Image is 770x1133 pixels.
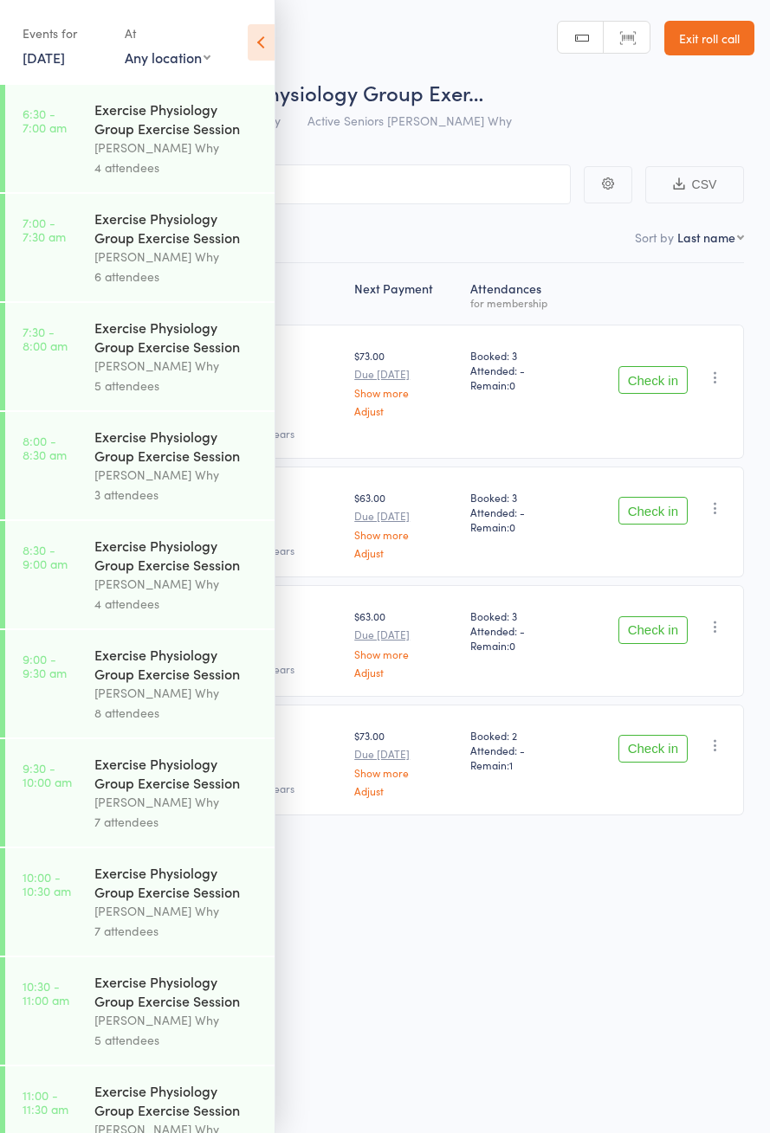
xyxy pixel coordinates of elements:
div: Last name [677,229,735,246]
a: Show more [354,529,456,540]
span: Remain: [470,377,571,392]
span: Attended: - [470,363,571,377]
span: Booked: 3 [470,490,571,505]
time: 7:00 - 7:30 am [23,216,66,243]
a: Show more [354,767,456,778]
a: 9:00 -9:30 amExercise Physiology Group Exercise Session[PERSON_NAME] Why8 attendees [5,630,275,737]
span: 1 [509,757,513,772]
a: Show more [354,648,456,660]
a: 6:30 -7:00 amExercise Physiology Group Exercise Session[PERSON_NAME] Why4 attendees [5,85,275,192]
time: 9:30 - 10:00 am [23,761,72,789]
div: [PERSON_NAME] Why [94,683,260,703]
time: 7:30 - 8:00 am [23,325,68,352]
a: Adjust [354,785,456,796]
span: Remain: [470,638,571,653]
a: 10:00 -10:30 amExercise Physiology Group Exercise Session[PERSON_NAME] Why7 attendees [5,848,275,956]
div: [PERSON_NAME] Why [94,574,260,594]
div: 4 attendees [94,158,260,177]
div: for membership [470,297,571,308]
div: Any location [125,48,210,67]
small: Due [DATE] [354,628,456,641]
a: 7:00 -7:30 amExercise Physiology Group Exercise Session[PERSON_NAME] Why6 attendees [5,194,275,301]
div: Exercise Physiology Group Exercise Session [94,863,260,901]
span: Remain: [470,757,571,772]
div: 5 attendees [94,376,260,396]
a: Show more [354,387,456,398]
a: [DATE] [23,48,65,67]
time: 11:00 - 11:30 am [23,1088,68,1116]
a: Exit roll call [664,21,754,55]
div: Next Payment [347,271,463,317]
span: Booked: 3 [470,348,571,363]
div: Exercise Physiology Group Exercise Session [94,972,260,1010]
a: Adjust [354,547,456,558]
span: Attended: - [470,623,571,638]
time: 8:30 - 9:00 am [23,543,68,570]
div: Exercise Physiology Group Exercise Session [94,318,260,356]
div: [PERSON_NAME] Why [94,792,260,812]
div: 7 attendees [94,921,260,941]
div: $63.00 [354,490,456,558]
div: 4 attendees [94,594,260,614]
a: Adjust [354,666,456,678]
span: 0 [509,519,515,534]
time: 6:30 - 7:00 am [23,106,67,134]
div: Exercise Physiology Group Exercise Session [94,645,260,683]
div: Exercise Physiology Group Exercise Session [94,209,260,247]
span: Booked: 3 [470,608,571,623]
div: [PERSON_NAME] Why [94,356,260,376]
time: 10:00 - 10:30 am [23,870,71,898]
div: 6 attendees [94,267,260,286]
span: 0 [509,638,515,653]
div: Exercise Physiology Group Exercise Session [94,754,260,792]
div: Events for [23,19,107,48]
div: Atten­dances [463,271,578,317]
div: 8 attendees [94,703,260,723]
div: 7 attendees [94,812,260,832]
span: Attended: - [470,743,571,757]
a: Adjust [354,405,456,416]
button: Check in [618,497,688,525]
a: 8:30 -9:00 amExercise Physiology Group Exercise Session[PERSON_NAME] Why4 attendees [5,521,275,628]
span: Active Seniors [PERSON_NAME] Why [307,112,512,129]
label: Sort by [635,229,674,246]
div: $73.00 [354,348,456,416]
small: Due [DATE] [354,510,456,522]
small: Due [DATE] [354,748,456,760]
div: Exercise Physiology Group Exercise Session [94,536,260,574]
span: Booked: 2 [470,728,571,743]
div: [PERSON_NAME] Why [94,901,260,921]
div: Exercise Physiology Group Exercise Session [94,100,260,138]
small: Due [DATE] [354,368,456,380]
div: $73.00 [354,728,456,796]
span: 0 [509,377,515,392]
button: Check in [618,735,688,763]
a: 7:30 -8:00 amExercise Physiology Group Exercise Session[PERSON_NAME] Why5 attendees [5,303,275,410]
time: 10:30 - 11:00 am [23,979,69,1007]
button: Check in [618,366,688,394]
div: [PERSON_NAME] Why [94,247,260,267]
div: [PERSON_NAME] Why [94,465,260,485]
div: [PERSON_NAME] Why [94,1010,260,1030]
button: Check in [618,616,688,644]
div: 5 attendees [94,1030,260,1050]
a: 9:30 -10:00 amExercise Physiology Group Exercise Session[PERSON_NAME] Why7 attendees [5,739,275,847]
span: Attended: - [470,505,571,519]
a: 10:30 -11:00 amExercise Physiology Group Exercise Session[PERSON_NAME] Why5 attendees [5,957,275,1065]
a: 8:00 -8:30 amExercise Physiology Group Exercise Session[PERSON_NAME] Why3 attendees [5,412,275,519]
div: Exercise Physiology Group Exercise Session [94,1081,260,1119]
span: Exercise Physiology Group Exer… [171,78,483,106]
div: $63.00 [354,608,456,677]
span: Remain: [470,519,571,534]
input: Search by name [26,164,571,204]
div: [PERSON_NAME] Why [94,138,260,158]
div: Exercise Physiology Group Exercise Session [94,427,260,465]
time: 9:00 - 9:30 am [23,652,67,679]
button: CSV [645,166,744,203]
div: 3 attendees [94,485,260,505]
div: At [125,19,210,48]
time: 8:00 - 8:30 am [23,434,67,461]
